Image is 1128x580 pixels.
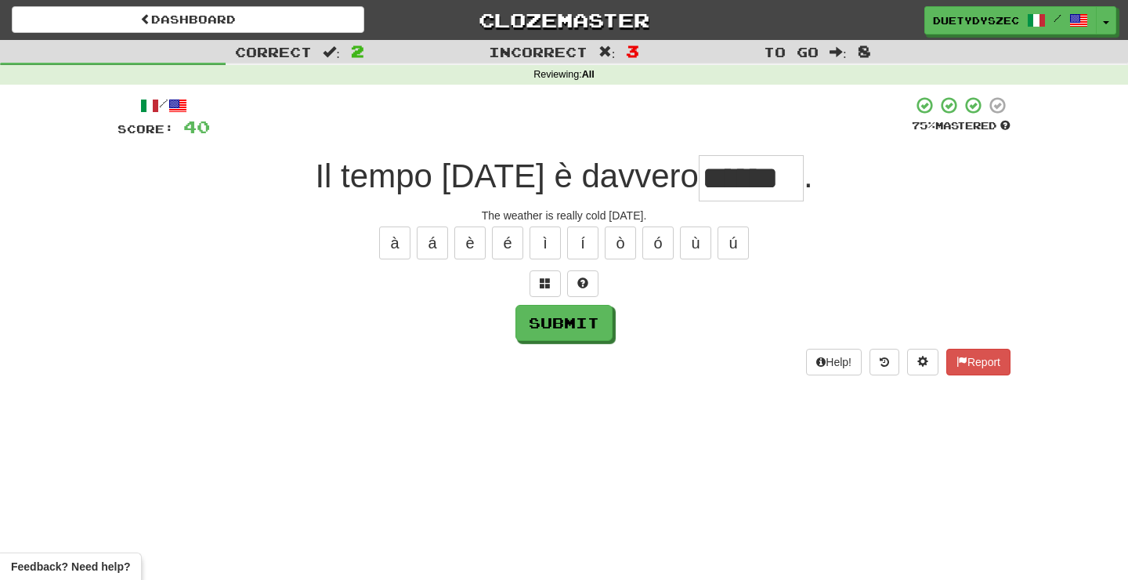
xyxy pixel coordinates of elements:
span: / [1054,13,1061,24]
button: é [492,227,523,259]
span: 40 [183,117,210,136]
div: Mastered [912,119,1010,133]
button: Switch sentence to multiple choice alt+p [530,270,561,297]
button: Help! [806,349,862,375]
button: á [417,227,448,259]
span: duetydyszec [933,13,1019,27]
span: To go [764,44,819,60]
button: ì [530,227,561,259]
span: : [830,45,847,59]
span: Incorrect [489,44,587,60]
button: í [567,227,598,259]
div: / [117,96,210,115]
span: 3 [626,42,639,60]
span: Score: [117,122,174,136]
strong: All [582,69,595,80]
span: Correct [235,44,312,60]
span: 75 % [912,119,935,132]
button: Submit [515,305,613,341]
a: Dashboard [12,6,364,33]
a: Clozemaster [388,6,740,34]
span: 8 [858,42,871,60]
div: The weather is really cold [DATE]. [117,208,1010,223]
button: ú [718,227,749,259]
button: Single letter hint - you only get 1 per sentence and score half the points! alt+h [567,270,598,297]
span: : [323,45,340,59]
button: ù [680,227,711,259]
button: Round history (alt+y) [869,349,899,375]
span: 2 [351,42,364,60]
button: ò [605,227,636,259]
button: Report [946,349,1010,375]
button: à [379,227,410,259]
span: : [598,45,616,59]
button: è [454,227,486,259]
span: Open feedback widget [11,559,130,575]
button: ó [642,227,674,259]
span: Il tempo [DATE] è davvero [315,158,698,194]
a: duetydyszec / [924,6,1097,34]
span: . [804,158,813,194]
